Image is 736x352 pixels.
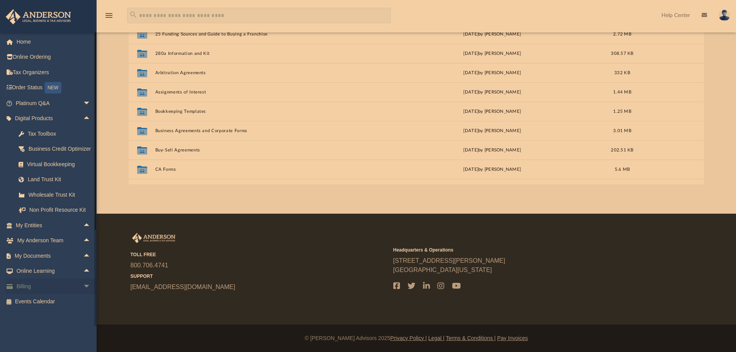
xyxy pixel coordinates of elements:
[5,279,102,294] a: Billingarrow_drop_down
[613,32,631,36] span: 2.72 MB
[131,262,168,269] a: 800.706.4741
[129,10,138,19] i: search
[131,284,235,290] a: [EMAIL_ADDRESS][DOMAIN_NAME]
[5,111,102,126] a: Digital Productsarrow_drop_up
[611,51,633,55] span: 308.57 KB
[27,144,93,154] div: Business Credit Optimizer
[11,141,102,157] a: Business Credit Optimizer
[497,335,528,341] a: Pay Invoices
[83,279,99,294] span: arrow_drop_down
[614,70,630,75] span: 332 KB
[5,233,99,248] a: My Anderson Teamarrow_drop_up
[155,148,377,153] button: Buy-Sell Agreements
[613,109,631,113] span: 1.25 MB
[27,129,93,139] div: Tax Toolbox
[27,160,93,169] div: Virtual Bookkeeping
[155,109,377,114] button: Bookkeeping Templates
[27,175,93,184] div: Land Trust Kit
[5,34,102,49] a: Home
[83,111,99,127] span: arrow_drop_up
[155,51,377,56] button: 280a Information and Kit
[83,248,99,264] span: arrow_drop_up
[381,146,603,153] div: [DATE] by [PERSON_NAME]
[155,32,377,37] button: 25 Funding Sources and Guide to Buying a Franchise
[381,69,603,76] div: [DATE] by [PERSON_NAME]
[131,273,388,280] small: SUPPORT
[11,126,102,141] a: Tax Toolbox
[3,9,73,24] img: Anderson Advisors Platinum Portal
[44,82,61,94] div: NEW
[5,294,102,309] a: Events Calendar
[5,218,102,233] a: My Entitiesarrow_drop_up
[155,90,377,95] button: Assignments of Interest
[428,335,445,341] a: Legal |
[381,50,603,57] div: [DATE] by [PERSON_NAME]
[393,257,505,264] a: [STREET_ADDRESS][PERSON_NAME]
[83,218,99,233] span: arrow_drop_up
[5,49,102,65] a: Online Ordering
[155,167,377,172] button: CA Forms
[613,90,631,94] span: 1.44 MB
[614,167,630,171] span: 5.6 MB
[131,251,388,258] small: TOLL FREE
[613,128,631,133] span: 3.01 MB
[381,31,603,37] div: [DATE] by [PERSON_NAME]
[390,335,427,341] a: Privacy Policy |
[11,156,102,172] a: Virtual Bookkeeping
[27,190,93,200] div: Wholesale Trust Kit
[97,334,736,342] div: © [PERSON_NAME] Advisors 2025
[393,247,651,253] small: Headquarters & Operations
[104,11,114,20] i: menu
[5,248,99,264] a: My Documentsarrow_drop_up
[83,95,99,111] span: arrow_drop_down
[5,65,102,80] a: Tax Organizers
[5,80,102,96] a: Order StatusNEW
[381,108,603,115] div: [DATE] by [PERSON_NAME]
[104,15,114,20] a: menu
[5,95,102,111] a: Platinum Q&Aarrow_drop_down
[381,127,603,134] div: [DATE] by [PERSON_NAME]
[11,187,102,202] a: Wholesale Trust Kit
[446,335,496,341] a: Terms & Conditions |
[11,202,102,218] a: Non Profit Resource Kit
[719,10,730,21] img: User Pic
[381,166,603,173] div: [DATE] by [PERSON_NAME]
[11,172,102,187] a: Land Trust Kit
[83,233,99,249] span: arrow_drop_up
[27,205,93,215] div: Non Profit Resource Kit
[393,267,492,273] a: [GEOGRAPHIC_DATA][US_STATE]
[155,128,377,133] button: Business Agreements and Corporate Forms
[131,233,177,243] img: Anderson Advisors Platinum Portal
[83,264,99,279] span: arrow_drop_up
[5,264,99,279] a: Online Learningarrow_drop_up
[381,88,603,95] div: [DATE] by [PERSON_NAME]
[129,24,704,184] div: grid
[611,148,633,152] span: 202.51 KB
[155,70,377,75] button: Arbitration Agreements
